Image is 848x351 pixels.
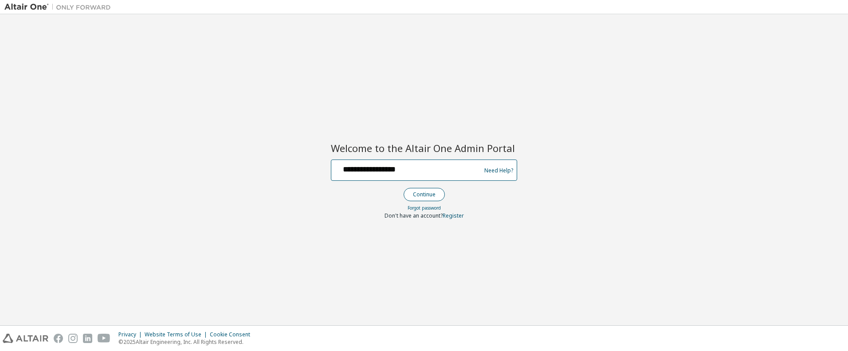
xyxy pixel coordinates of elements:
p: © 2025 Altair Engineering, Inc. All Rights Reserved. [118,338,255,346]
button: Continue [404,188,445,201]
a: Forgot password [408,205,441,211]
span: Don't have an account? [385,212,443,219]
div: Website Terms of Use [145,331,210,338]
h2: Welcome to the Altair One Admin Portal [331,142,517,154]
img: facebook.svg [54,334,63,343]
img: linkedin.svg [83,334,92,343]
a: Register [443,212,464,219]
img: altair_logo.svg [3,334,48,343]
img: youtube.svg [98,334,110,343]
div: Privacy [118,331,145,338]
a: Need Help? [484,170,513,171]
img: Altair One [4,3,115,12]
img: instagram.svg [68,334,78,343]
div: Cookie Consent [210,331,255,338]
